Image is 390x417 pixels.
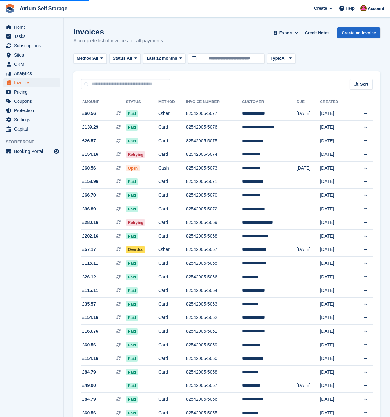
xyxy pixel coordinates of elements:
span: Paid [126,396,138,403]
a: menu [3,147,60,156]
span: £115.11 [82,260,98,267]
td: Card [158,148,186,162]
td: [DATE] [320,311,350,325]
span: Capital [14,125,52,133]
a: Create an Invoice [337,27,380,38]
span: £35.57 [82,301,96,307]
th: Invoice Number [186,97,242,107]
td: 82542005-5066 [186,270,242,284]
button: Type: All [267,53,295,64]
td: Card [158,338,186,352]
td: [DATE] [297,243,320,257]
a: Atrium Self Storage [17,3,70,14]
th: Due [297,97,320,107]
td: Other [158,107,186,121]
td: 82542005-5070 [186,189,242,202]
span: Paid [126,233,138,239]
a: Preview store [53,148,60,155]
td: [DATE] [320,202,350,216]
th: Created [320,97,350,107]
span: Paid [126,383,138,389]
td: [DATE] [320,121,350,134]
td: 82542005-5065 [186,257,242,270]
td: 82542005-5068 [186,230,242,243]
td: Card [158,270,186,284]
span: Analytics [14,69,52,78]
a: menu [3,115,60,124]
td: Card [158,134,186,148]
span: £26.12 [82,274,96,280]
td: Card [158,393,186,406]
td: Card [158,284,186,298]
a: menu [3,60,60,69]
td: [DATE] [320,365,350,379]
span: Paid [126,410,138,416]
span: Tasks [14,32,52,41]
td: [DATE] [320,298,350,311]
span: Invoices [14,78,52,87]
span: Settings [14,115,52,124]
span: Paid [126,192,138,199]
span: Coupons [14,97,52,106]
span: £163.76 [82,328,98,335]
span: £60.56 [82,342,96,348]
span: Status: [113,55,127,62]
td: [DATE] [297,107,320,121]
a: Credit Notes [302,27,332,38]
button: Export [272,27,300,38]
td: Card [158,216,186,230]
span: Booking Portal [14,147,52,156]
span: £26.57 [82,138,96,144]
span: Paid [126,110,138,117]
span: £84.79 [82,369,96,375]
td: Card [158,189,186,202]
td: [DATE] [320,230,350,243]
td: 82542005-5075 [186,134,242,148]
td: Card [158,121,186,134]
span: Paid [126,206,138,212]
td: 82542005-5063 [186,298,242,311]
td: [DATE] [320,162,350,175]
span: Export [279,30,292,36]
span: £60.56 [82,410,96,416]
span: £115.11 [82,287,98,294]
td: 82542005-5061 [186,325,242,338]
span: Pricing [14,87,52,96]
th: Method [158,97,186,107]
td: 82542005-5074 [186,148,242,162]
span: All [127,55,132,62]
td: 82542005-5069 [186,216,242,230]
a: menu [3,78,60,87]
td: [DATE] [320,270,350,284]
td: 82542005-5072 [186,202,242,216]
span: Paid [126,328,138,335]
span: Subscriptions [14,41,52,50]
span: £57.17 [82,246,96,253]
span: Storefront [6,139,63,145]
span: Paid [126,315,138,321]
td: Card [158,325,186,338]
span: Protection [14,106,52,115]
td: Card [158,257,186,270]
span: £154.16 [82,151,98,158]
span: £84.79 [82,396,96,403]
span: Type: [271,55,281,62]
span: £158.96 [82,178,98,185]
span: Sites [14,50,52,59]
a: menu [3,23,60,32]
a: menu [3,50,60,59]
span: Last 12 months [147,55,177,62]
td: Card [158,202,186,216]
span: £280.16 [82,219,98,226]
span: Retrying [126,151,145,158]
a: menu [3,69,60,78]
span: £49.00 [82,382,96,389]
td: [DATE] [320,243,350,257]
span: Paid [126,287,138,294]
td: [DATE] [297,162,320,175]
span: CRM [14,60,52,69]
span: Retrying [126,219,145,226]
td: Card [158,352,186,366]
td: Card [158,311,186,325]
td: [DATE] [320,284,350,298]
